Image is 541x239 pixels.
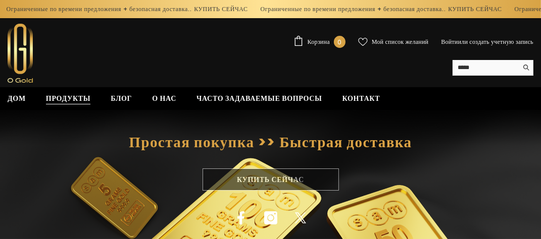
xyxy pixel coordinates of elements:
[261,5,446,13] font: Ограниченные по времени предложения + безопасная доставка..
[448,5,502,13] font: КУПИТЬ СЕЙЧАС
[308,39,330,45] font: Корзина
[448,4,502,15] a: КУПИТЬ СЕЙЧАС
[101,93,142,110] a: Блог
[194,4,248,15] a: КУПИТЬ СЕЙЧАС
[46,93,90,103] font: Продукты
[469,37,533,46] a: создать учетную запись
[7,5,192,13] font: Ограниченные по времени предложения + безопасная доставка..
[142,93,186,110] a: О нас
[372,39,428,45] font: Мой список желаний
[332,93,390,110] a: Контакт
[8,93,26,103] font: Дом
[441,37,458,46] a: Войти
[342,93,380,103] font: Контакт
[453,60,533,76] summary: Поиск
[194,5,248,13] font: КУПИТЬ СЕЙЧАС
[458,37,468,46] font: или
[129,132,412,152] font: Простая покупка >> Быстрая доставка
[36,93,101,110] a: Продукты
[152,93,176,103] font: О нас
[337,37,341,48] font: 0
[186,93,332,110] a: Часто задаваемые вопросы
[358,37,428,46] a: Мой список желаний
[293,36,346,47] a: Корзина
[518,60,533,75] button: Поиск
[8,24,33,83] img: Магазин золота
[196,93,322,103] font: Часто задаваемые вопросы
[111,93,132,103] font: Блог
